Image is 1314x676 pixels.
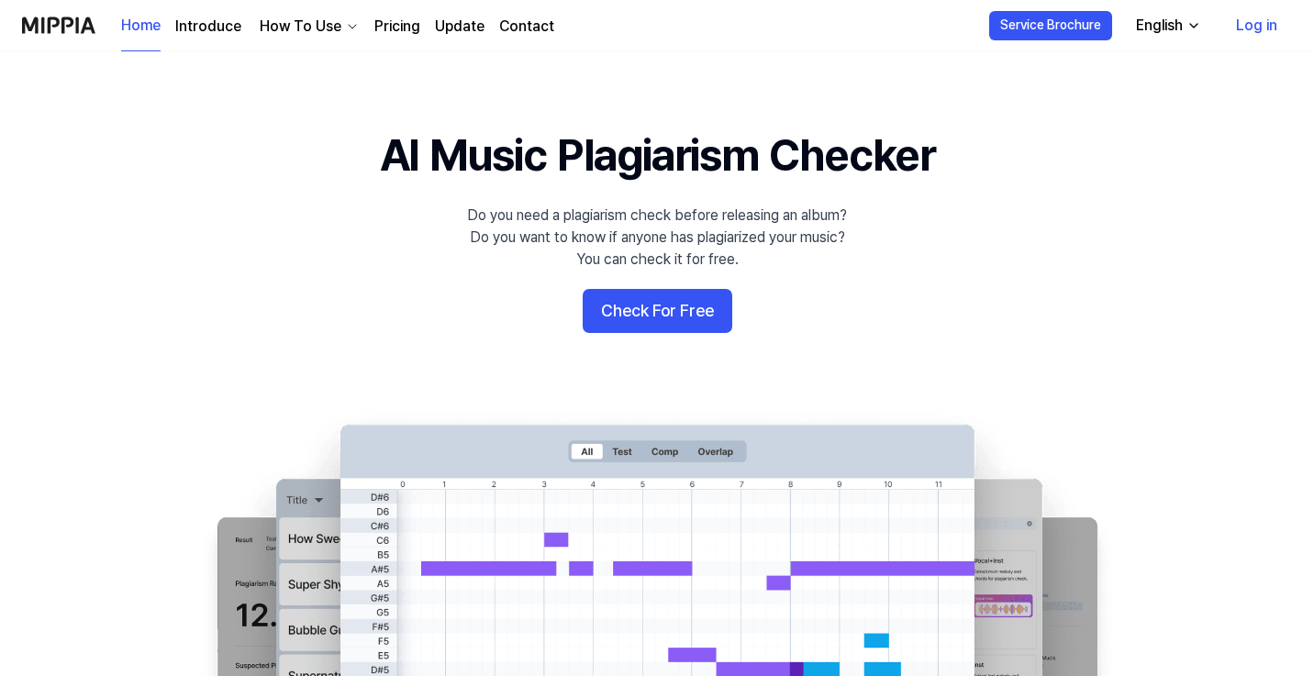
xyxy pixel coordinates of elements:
[256,16,360,38] button: How To Use
[121,1,161,51] a: Home
[1132,15,1186,37] div: English
[374,16,420,38] a: Pricing
[435,16,484,38] a: Update
[989,11,1112,40] button: Service Brochure
[1121,7,1212,44] button: English
[175,16,241,38] a: Introduce
[499,16,554,38] a: Contact
[583,289,732,333] button: Check For Free
[256,16,345,38] div: How To Use
[380,125,935,186] h1: AI Music Plagiarism Checker
[467,205,847,271] div: Do you need a plagiarism check before releasing an album? Do you want to know if anyone has plagi...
